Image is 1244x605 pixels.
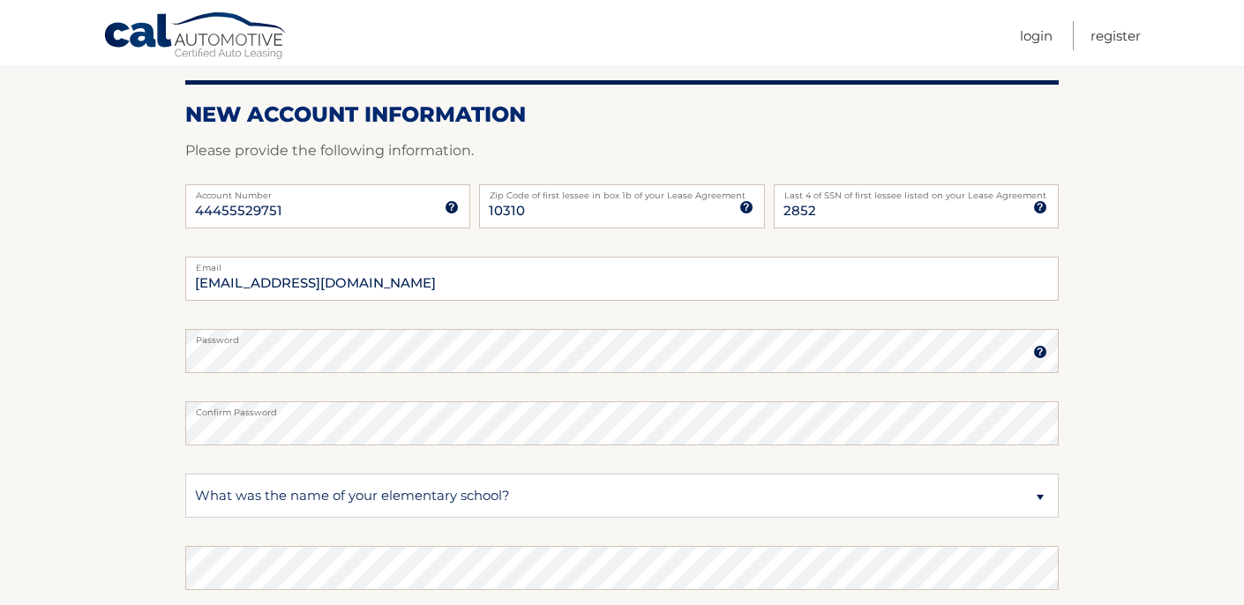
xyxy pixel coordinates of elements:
label: Email [185,257,1059,271]
input: Account Number [185,184,470,228]
p: Please provide the following information. [185,138,1059,163]
label: Password [185,329,1059,343]
img: tooltip.svg [445,200,459,214]
label: Zip Code of first lessee in box 1b of your Lease Agreement [479,184,764,198]
a: Login [1020,21,1053,50]
label: Confirm Password [185,401,1059,415]
input: Email [185,257,1059,301]
input: Zip Code [479,184,764,228]
label: Last 4 of SSN of first lessee listed on your Lease Agreement [774,184,1059,198]
img: tooltip.svg [1033,200,1047,214]
a: Register [1090,21,1141,50]
h2: New Account Information [185,101,1059,128]
input: SSN or EIN (last 4 digits only) [774,184,1059,228]
img: tooltip.svg [739,200,753,214]
label: Account Number [185,184,470,198]
a: Cal Automotive [103,11,289,63]
img: tooltip.svg [1033,345,1047,359]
